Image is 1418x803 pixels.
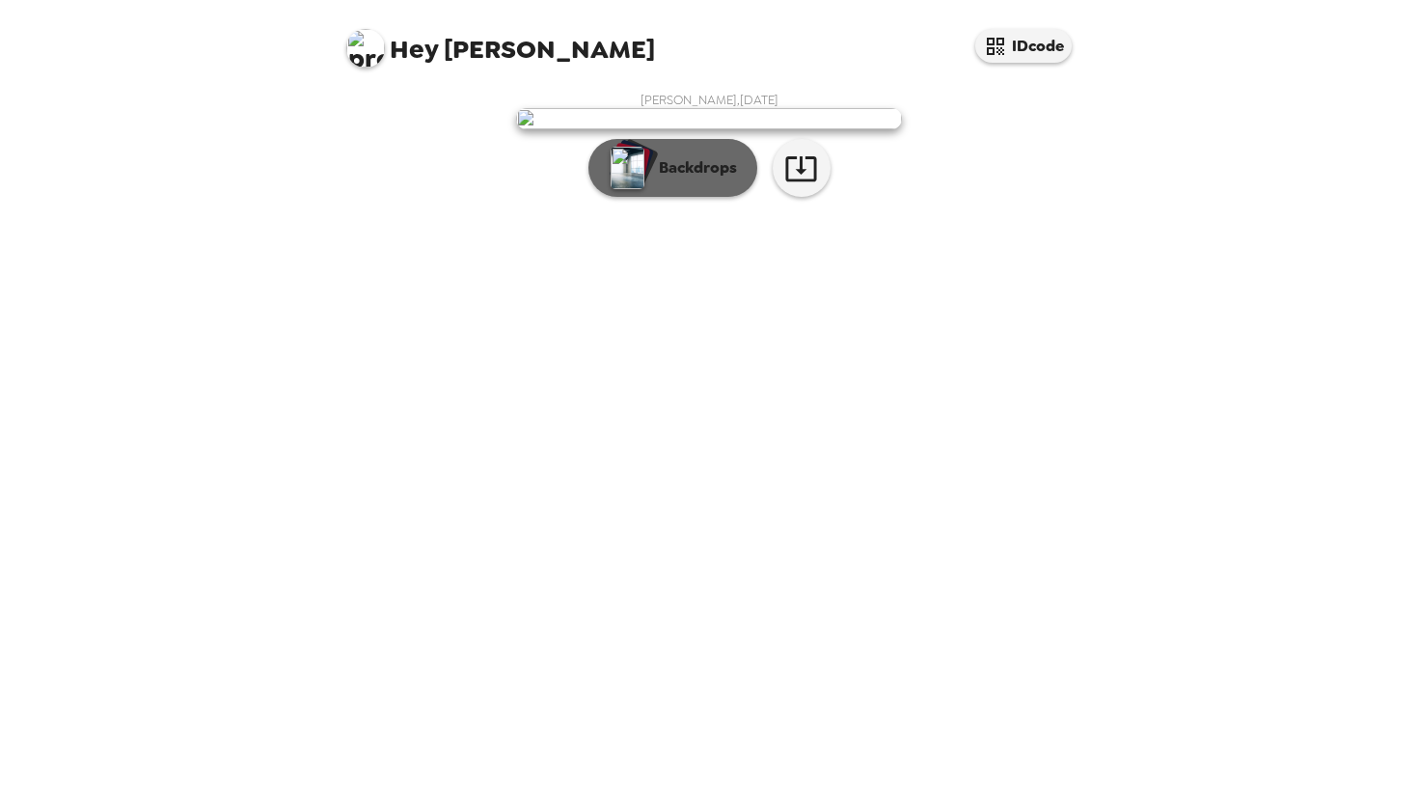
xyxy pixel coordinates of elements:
img: user [516,108,902,129]
img: profile pic [346,29,385,68]
p: Backdrops [649,156,737,180]
button: Backdrops [588,139,757,197]
button: IDcode [975,29,1072,63]
span: [PERSON_NAME] [346,19,655,63]
span: Hey [390,32,438,67]
span: [PERSON_NAME] , [DATE] [641,92,778,108]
